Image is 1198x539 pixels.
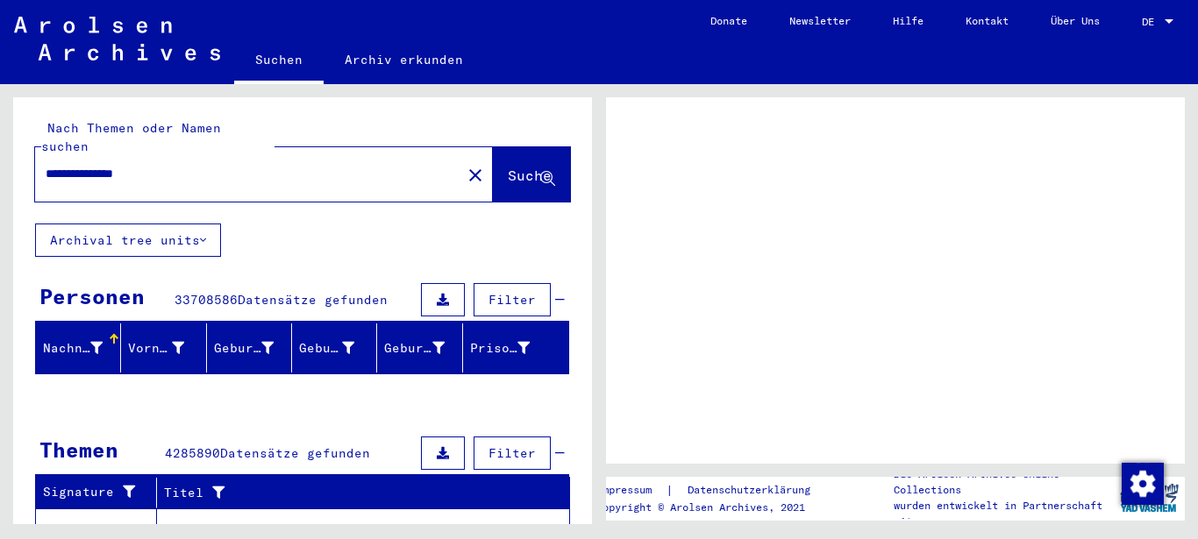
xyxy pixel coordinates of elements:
span: Suche [508,167,552,184]
span: Datensätze gefunden [220,445,370,461]
div: Signature [43,483,143,501]
div: Geburtsdatum [384,334,466,362]
a: Suchen [234,39,324,84]
mat-icon: close [465,165,486,186]
div: Geburt‏ [299,334,376,362]
button: Suche [493,147,570,202]
a: Archiv erkunden [324,39,484,81]
div: Geburtsdatum [384,339,444,358]
mat-header-cell: Geburtsname [207,323,292,372]
div: Zustimmung ändern [1121,462,1163,504]
div: Nachname [43,339,103,358]
div: | [596,481,831,500]
a: Datenschutzerklärung [674,481,831,500]
div: Nachname [43,334,125,362]
span: 4285890 [165,445,220,461]
div: Geburtsname [214,339,274,358]
div: Personen [39,280,145,312]
div: Prisoner # [470,334,552,362]
p: Die Arolsen Archives Online-Collections [894,466,1113,498]
button: Filter [474,283,551,316]
mat-header-cell: Vorname [121,323,206,372]
div: Vorname [128,334,205,362]
span: 33708586 [175,292,238,308]
mat-label: Nach Themen oder Namen suchen [41,120,221,154]
span: Filter [488,445,536,461]
span: DE [1142,16,1161,28]
img: yv_logo.png [1116,476,1182,520]
span: Datensätze gefunden [238,292,388,308]
button: Archival tree units [35,223,221,257]
div: Vorname [128,339,183,358]
div: Titel [164,484,535,502]
button: Clear [458,157,493,192]
img: Arolsen_neg.svg [14,17,220,60]
img: Zustimmung ändern [1122,463,1164,505]
button: Filter [474,436,551,470]
a: Impressum [596,481,666,500]
mat-header-cell: Geburtsdatum [377,323,462,372]
div: Themen [39,434,118,465]
mat-header-cell: Geburt‏ [292,323,377,372]
div: Signature [43,479,160,507]
p: wurden entwickelt in Partnerschaft mit [894,498,1113,529]
div: Geburtsname [214,334,296,362]
div: Geburt‏ [299,339,354,358]
mat-header-cell: Nachname [36,323,121,372]
div: Prisoner # [470,339,530,358]
mat-header-cell: Prisoner # [463,323,568,372]
p: Copyright © Arolsen Archives, 2021 [596,500,831,515]
span: Filter [488,292,536,308]
div: Titel [164,479,553,507]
